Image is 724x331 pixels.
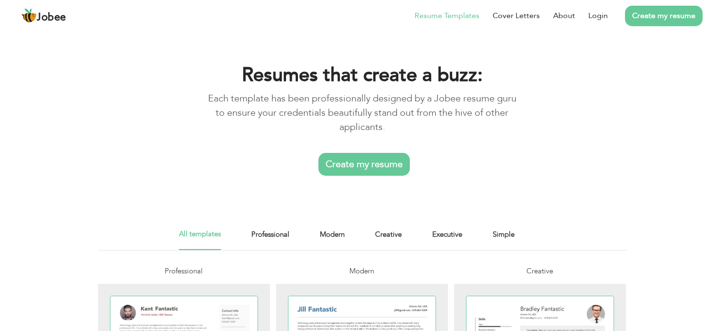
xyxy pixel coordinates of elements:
span: Modern [349,266,374,276]
h1: Resumes that create a buzz: [204,63,520,88]
a: Creative [375,229,402,250]
a: Login [588,10,608,21]
a: Modern [320,229,345,250]
img: jobee.io [21,8,37,23]
a: All templates [179,229,221,250]
span: Creative [526,266,553,276]
a: Simple [493,229,515,250]
a: Cover Letters [493,10,540,21]
a: Executive [432,229,462,250]
a: Create my resume [625,6,703,26]
a: Resume Templates [415,10,479,21]
p: Each template has been professionally designed by a Jobee resume guru to ensure your credentials ... [204,91,520,134]
a: About [553,10,575,21]
span: Jobee [37,12,66,23]
a: Jobee [21,8,66,23]
a: Create my resume [318,153,410,176]
a: Professional [251,229,289,250]
span: Professional [165,266,203,276]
